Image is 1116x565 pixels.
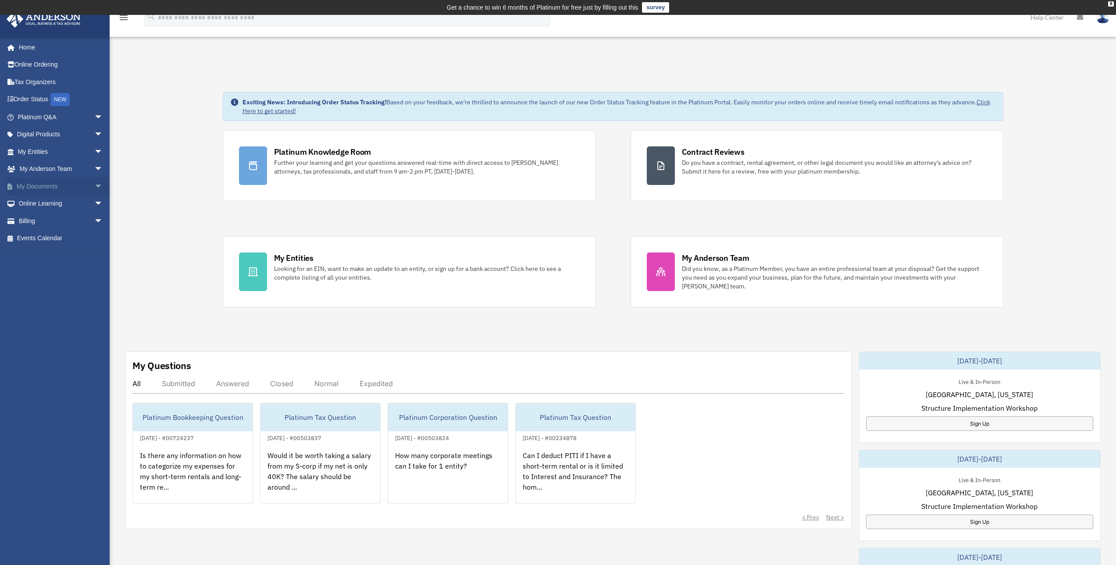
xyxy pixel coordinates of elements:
div: Get a chance to win 6 months of Platinum for free just by filling out this [447,2,638,13]
span: arrow_drop_down [94,143,112,161]
div: Platinum Corporation Question [388,403,508,431]
div: All [132,379,141,388]
a: Platinum Bookkeeping Question[DATE] - #00724237Is there any information on how to categorize my e... [132,403,253,504]
div: Do you have a contract, rental agreement, or other legal document you would like an attorney's ad... [682,158,987,176]
div: Is there any information on how to categorize my expenses for my short-term rentals and long-term... [133,443,253,512]
a: Platinum Knowledge Room Further your learning and get your questions answered real-time with dire... [223,130,595,201]
a: My Entities Looking for an EIN, want to make an update to an entity, or sign up for a bank accoun... [223,236,595,307]
div: Submitted [162,379,195,388]
a: Platinum Tax Question[DATE] - #00503837Would it be worth taking a salary from my S-corp if my net... [260,403,381,504]
div: My Entities [274,252,314,263]
div: Expedited [360,379,393,388]
div: Based on your feedback, we're thrilled to announce the launch of our new Order Status Tracking fe... [242,98,996,115]
div: Live & In-Person [952,377,1007,386]
i: search [146,12,156,21]
span: Structure Implementation Workshop [921,403,1038,413]
a: My Anderson Team Did you know, as a Platinum Member, you have an entire professional team at your... [631,236,1003,307]
a: Sign Up [866,515,1093,529]
a: Click Here to get started! [242,98,990,115]
div: How many corporate meetings can I take for 1 entity? [388,443,508,512]
a: Online Learningarrow_drop_down [6,195,116,213]
div: Can I deduct PITI if I have a short-term rental or is it limited to Interest and Insurance? The h... [516,443,635,512]
span: arrow_drop_down [94,160,112,178]
div: Platinum Knowledge Room [274,146,371,157]
div: Normal [314,379,339,388]
span: [GEOGRAPHIC_DATA], [US_STATE] [926,389,1033,400]
span: arrow_drop_down [94,212,112,230]
span: arrow_drop_down [94,195,112,213]
div: Answered [216,379,249,388]
span: arrow_drop_down [94,126,112,144]
span: Structure Implementation Workshop [921,501,1038,512]
div: [DATE] - #00724237 [133,433,201,442]
a: survey [642,2,669,13]
div: [DATE] - #00234878 [516,433,584,442]
a: Digital Productsarrow_drop_down [6,126,116,143]
a: Online Ordering [6,56,116,74]
a: Platinum Corporation Question[DATE] - #00503824How many corporate meetings can I take for 1 entity? [388,403,508,504]
div: Would it be worth taking a salary from my S-corp if my net is only 40K? The salary should be arou... [260,443,380,512]
strong: Exciting News: Introducing Order Status Tracking! [242,98,386,106]
div: Closed [270,379,293,388]
a: Tax Organizers [6,73,116,91]
a: Platinum Tax Question[DATE] - #00234878Can I deduct PITI if I have a short-term rental or is it l... [515,403,636,504]
a: Home [6,39,112,56]
div: Platinum Tax Question [516,403,635,431]
div: Live & In-Person [952,475,1007,484]
a: Order StatusNEW [6,91,116,109]
div: Did you know, as a Platinum Member, you have an entire professional team at your disposal? Get th... [682,264,987,291]
div: My Questions [132,359,191,372]
div: close [1108,1,1114,7]
div: NEW [50,93,70,106]
a: menu [118,15,129,23]
a: Platinum Q&Aarrow_drop_down [6,108,116,126]
div: [DATE]-[DATE] [859,450,1100,468]
span: arrow_drop_down [94,108,112,126]
div: Contract Reviews [682,146,745,157]
div: Platinum Tax Question [260,403,380,431]
div: Further your learning and get your questions answered real-time with direct access to [PERSON_NAM... [274,158,579,176]
a: My Documentsarrow_drop_down [6,178,116,195]
a: Sign Up [866,416,1093,431]
img: User Pic [1096,11,1109,24]
a: My Anderson Teamarrow_drop_down [6,160,116,178]
span: [GEOGRAPHIC_DATA], [US_STATE] [926,487,1033,498]
a: My Entitiesarrow_drop_down [6,143,116,160]
div: [DATE]-[DATE] [859,352,1100,370]
span: arrow_drop_down [94,178,112,195]
a: Events Calendar [6,230,116,247]
img: Anderson Advisors Platinum Portal [4,11,83,28]
div: [DATE] - #00503824 [388,433,456,442]
a: Billingarrow_drop_down [6,212,116,230]
a: Contract Reviews Do you have a contract, rental agreement, or other legal document you would like... [631,130,1003,201]
div: [DATE] - #00503837 [260,433,328,442]
div: Platinum Bookkeeping Question [133,403,253,431]
i: menu [118,12,129,23]
div: My Anderson Team [682,252,749,263]
div: Looking for an EIN, want to make an update to an entity, or sign up for a bank account? Click her... [274,264,579,282]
